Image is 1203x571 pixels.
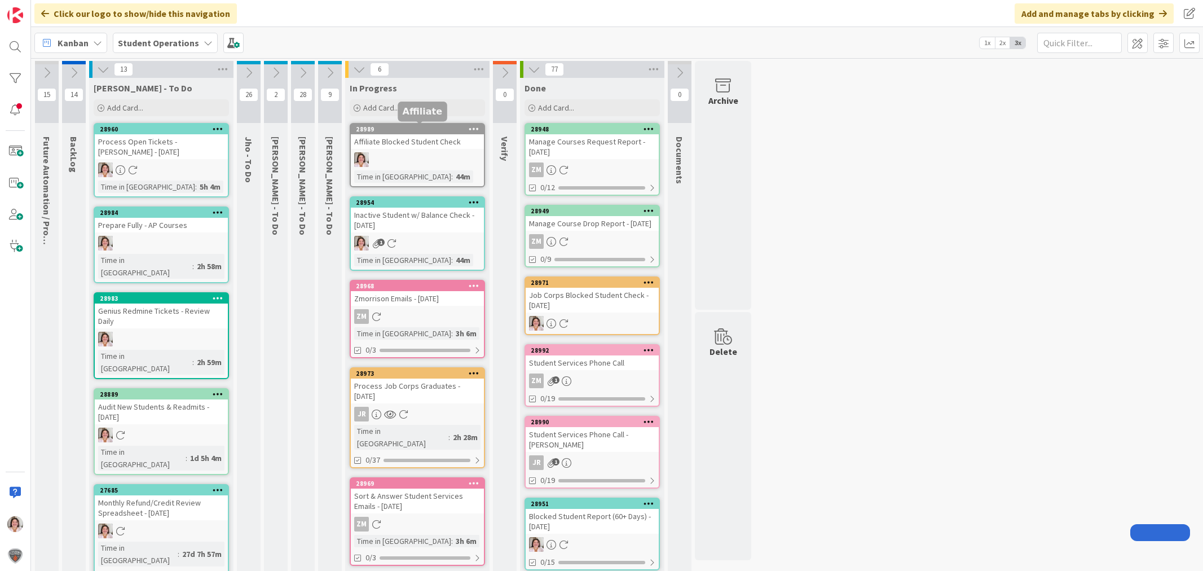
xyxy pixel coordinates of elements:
[540,475,555,486] span: 0/19
[95,485,228,520] div: 27685Monthly Refund/Credit Review Spreadsheet - [DATE]
[529,316,544,331] img: EW
[526,124,659,159] div: 28948Manage Courses Request Report - [DATE]
[118,37,199,49] b: Student Operations
[540,556,555,568] span: 0/15
[450,431,481,443] div: 2h 28m
[526,134,659,159] div: Manage Courses Request Report - [DATE]
[192,356,194,368] span: :
[351,134,484,149] div: Affiliate Blocked Student Check
[351,407,484,421] div: JR
[37,88,56,102] span: 15
[98,236,113,251] img: EW
[354,407,369,421] div: JR
[95,428,228,442] div: EW
[670,88,689,102] span: 0
[453,535,479,547] div: 3h 6m
[354,535,451,547] div: Time in [GEOGRAPHIC_DATA]
[526,499,659,534] div: 28951Blocked Student Report (60+ Days) - [DATE]
[526,216,659,231] div: Manage Course Drop Report - [DATE]
[100,486,228,494] div: 27685
[68,137,80,173] span: BackLog
[320,88,340,102] span: 9
[356,282,484,290] div: 28968
[531,207,659,215] div: 28949
[107,103,143,113] span: Add Card...
[451,254,453,266] span: :
[351,368,484,403] div: 28973Process Job Corps Graduates - [DATE]
[7,7,23,23] img: Visit kanbanzone.com
[1015,3,1174,24] div: Add and manage tabs by clicking
[453,170,473,183] div: 44m
[95,389,228,399] div: 28889
[351,208,484,232] div: Inactive Student w/ Balance Check - [DATE]
[95,208,228,218] div: 28984
[354,517,369,532] div: ZM
[531,279,659,287] div: 28971
[100,125,228,133] div: 28960
[34,3,237,24] div: Click our logo to show/hide this navigation
[95,332,228,346] div: EW
[114,63,133,76] span: 13
[98,542,178,566] div: Time in [GEOGRAPHIC_DATA]
[356,370,484,377] div: 28973
[192,260,194,273] span: :
[552,458,559,465] span: 1
[95,236,228,251] div: EW
[710,345,737,358] div: Delete
[529,455,544,470] div: JR
[351,517,484,532] div: ZM
[526,455,659,470] div: JR
[1010,37,1025,49] span: 3x
[356,199,484,207] div: 28954
[186,452,187,464] span: :
[354,236,369,251] img: EW
[351,197,484,208] div: 28954
[7,516,23,532] img: EW
[540,393,555,405] span: 0/19
[529,374,544,388] div: ZM
[351,489,484,513] div: Sort & Answer Student Services Emails - [DATE]
[526,206,659,231] div: 28949Manage Course Drop Report - [DATE]
[525,82,546,94] span: Done
[351,379,484,403] div: Process Job Corps Graduates - [DATE]
[195,181,197,193] span: :
[100,390,228,398] div: 28889
[98,162,113,177] img: EW
[351,281,484,306] div: 28968Zmorrison Emails - [DATE]
[529,162,544,177] div: ZM
[674,137,685,184] span: Documents
[187,452,224,464] div: 1d 5h 4m
[351,309,484,324] div: ZM
[540,182,555,194] span: 0/12
[995,37,1010,49] span: 2x
[351,197,484,232] div: 28954Inactive Student w/ Balance Check - [DATE]
[100,209,228,217] div: 28984
[95,399,228,424] div: Audit New Students & Readmits - [DATE]
[526,162,659,177] div: ZM
[526,278,659,313] div: 28971Job Corps Blocked Student Check - [DATE]
[95,124,228,134] div: 28960
[451,170,453,183] span: :
[526,234,659,249] div: ZM
[453,254,473,266] div: 44m
[297,137,309,235] span: Eric - To Do
[98,181,195,193] div: Time in [GEOGRAPHIC_DATA]
[98,428,113,442] img: EW
[351,291,484,306] div: Zmorrison Emails - [DATE]
[95,124,228,159] div: 28960Process Open Tickets - [PERSON_NAME] - [DATE]
[529,537,544,552] img: EW
[7,548,23,564] img: avatar
[243,137,254,183] span: Jho - To Do
[266,88,285,102] span: 2
[451,327,453,340] span: :
[351,152,484,167] div: EW
[98,446,186,471] div: Time in [GEOGRAPHIC_DATA]
[354,152,369,167] img: EW
[351,236,484,251] div: EW
[98,524,113,538] img: EW
[239,88,258,102] span: 26
[370,63,389,76] span: 6
[526,537,659,552] div: EW
[64,88,83,102] span: 14
[95,485,228,495] div: 27685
